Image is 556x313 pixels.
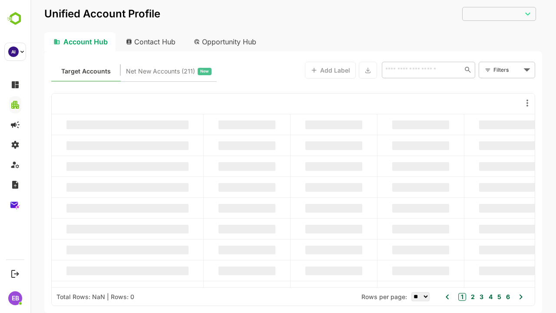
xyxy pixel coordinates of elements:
[26,293,104,300] div: Total Rows: NaN | Rows: 0
[275,62,325,79] button: Add Label
[14,9,130,19] p: Unified Account Profile
[456,292,462,302] button: 4
[31,66,80,77] span: Known accounts you’ve identified to target - imported from CRM, Offline upload, or promoted from ...
[438,292,444,302] button: 2
[96,66,165,77] span: Net New Accounts ( 211 )
[432,6,506,21] div: ​
[156,32,234,51] div: Opportunity Hub
[462,61,505,79] div: Filters
[8,291,22,305] div: EB
[328,62,347,79] button: Export the selected data as CSV
[463,65,491,74] div: Filters
[447,292,453,302] button: 3
[473,292,480,302] button: 6
[96,66,181,77] div: Newly surfaced ICP-fit accounts from Intent, Website, LinkedIn, and other engagement signals.
[89,32,153,51] div: Contact Hub
[4,10,26,27] img: BambooboxLogoMark.f1c84d78b4c51b1a7b5f700c9845e183.svg
[465,292,471,302] button: 5
[428,293,436,301] button: 1
[331,293,377,300] span: Rows per page:
[170,66,179,77] span: New
[8,47,19,57] div: AI
[14,32,85,51] div: Account Hub
[9,268,21,280] button: Logout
